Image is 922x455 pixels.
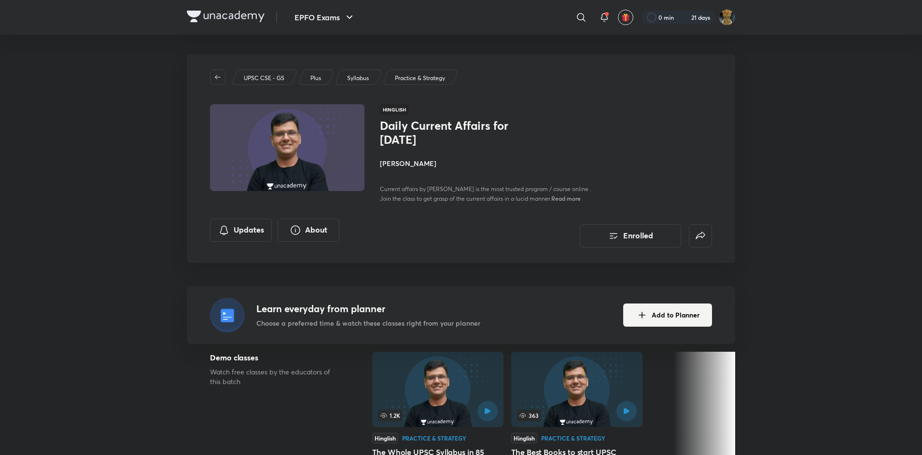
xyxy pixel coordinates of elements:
[380,158,596,168] h4: [PERSON_NAME]
[551,194,581,202] span: Read more
[256,302,480,316] h4: Learn everyday from planner
[256,318,480,328] p: Choose a preferred time & watch these classes right from your planner
[244,74,284,83] p: UPSC CSE - GS
[309,74,323,83] a: Plus
[618,10,633,25] button: avatar
[517,410,541,421] span: 363
[310,74,321,83] p: Plus
[541,435,605,441] div: Practice & Strategy
[395,74,445,83] p: Practice & Strategy
[242,74,286,83] a: UPSC CSE - GS
[187,11,265,25] a: Company Logo
[621,13,630,22] img: avatar
[346,74,371,83] a: Syllabus
[623,303,712,327] button: Add to Planner
[680,13,689,22] img: streak
[210,367,341,386] p: Watch free classes by the educators of this batch
[380,119,538,147] h1: Daily Current Affairs for [DATE]
[719,9,735,26] img: LOVEPREET Gharu
[689,224,712,248] button: false
[580,224,681,248] button: Enrolled
[289,8,361,27] button: EPFO Exams
[393,74,447,83] a: Practice & Strategy
[380,185,591,202] span: Current affairs by [PERSON_NAME] is the most trusted program / course online . Join the class to ...
[210,219,272,242] button: Updates
[187,11,265,22] img: Company Logo
[378,410,402,421] span: 1.2K
[278,219,339,242] button: About
[209,103,366,192] img: Thumbnail
[380,104,409,115] span: Hinglish
[511,433,537,443] div: Hinglish
[372,433,398,443] div: Hinglish
[210,352,341,363] h5: Demo classes
[347,74,369,83] p: Syllabus
[402,435,466,441] div: Practice & Strategy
